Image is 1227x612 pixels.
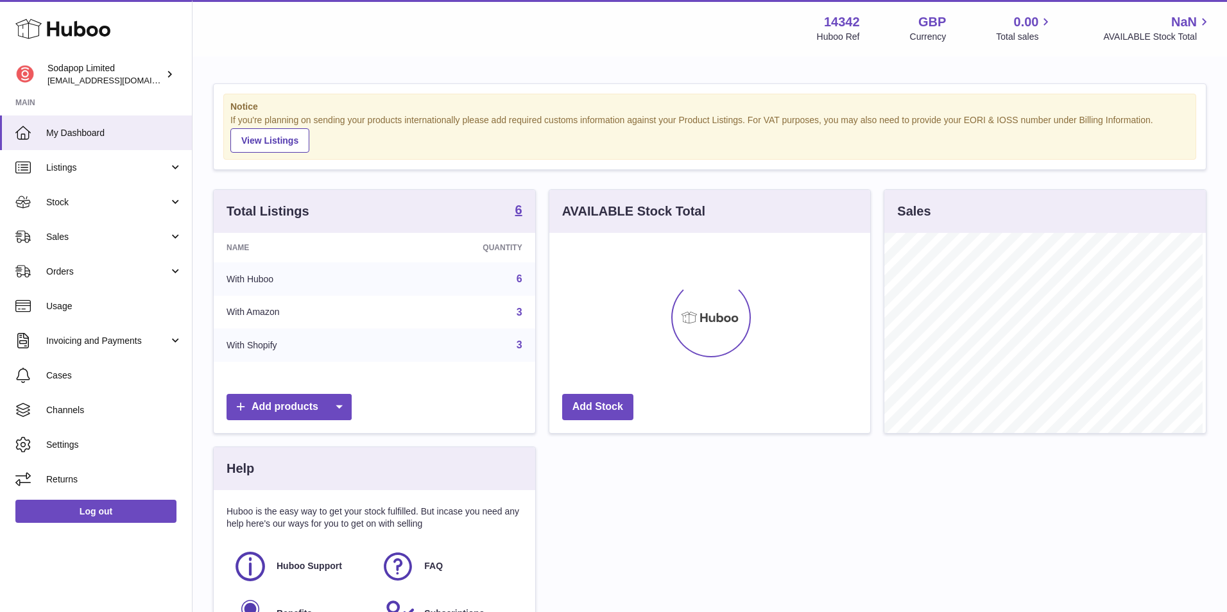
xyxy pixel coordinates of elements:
[562,203,705,220] h3: AVAILABLE Stock Total
[46,127,182,139] span: My Dashboard
[230,114,1189,153] div: If you're planning on sending your products internationally please add required customs informati...
[46,335,169,347] span: Invoicing and Payments
[15,500,176,523] a: Log out
[381,549,515,584] a: FAQ
[230,128,309,153] a: View Listings
[390,233,535,262] th: Quantity
[918,13,946,31] strong: GBP
[515,203,522,216] strong: 6
[214,233,390,262] th: Name
[996,13,1053,43] a: 0.00 Total sales
[277,560,342,572] span: Huboo Support
[227,506,522,530] p: Huboo is the easy way to get your stock fulfilled. But incase you need any help here's our ways f...
[227,203,309,220] h3: Total Listings
[46,370,182,382] span: Cases
[46,231,169,243] span: Sales
[996,31,1053,43] span: Total sales
[424,560,443,572] span: FAQ
[47,62,163,87] div: Sodapop Limited
[15,65,35,84] img: internalAdmin-14342@internal.huboo.com
[517,307,522,318] a: 3
[46,300,182,312] span: Usage
[910,31,947,43] div: Currency
[46,196,169,208] span: Stock
[227,460,254,477] h3: Help
[897,203,931,220] h3: Sales
[46,473,182,486] span: Returns
[46,439,182,451] span: Settings
[1103,13,1212,43] a: NaN AVAILABLE Stock Total
[214,296,390,329] td: With Amazon
[214,328,390,362] td: With Shopify
[515,203,522,219] a: 6
[817,31,860,43] div: Huboo Ref
[1103,31,1212,43] span: AVAILABLE Stock Total
[214,262,390,296] td: With Huboo
[1171,13,1197,31] span: NaN
[233,549,368,584] a: Huboo Support
[517,339,522,350] a: 3
[562,394,633,420] a: Add Stock
[46,266,169,278] span: Orders
[47,75,189,85] span: [EMAIL_ADDRESS][DOMAIN_NAME]
[46,162,169,174] span: Listings
[227,394,352,420] a: Add products
[1014,13,1039,31] span: 0.00
[46,404,182,416] span: Channels
[824,13,860,31] strong: 14342
[517,273,522,284] a: 6
[230,101,1189,113] strong: Notice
